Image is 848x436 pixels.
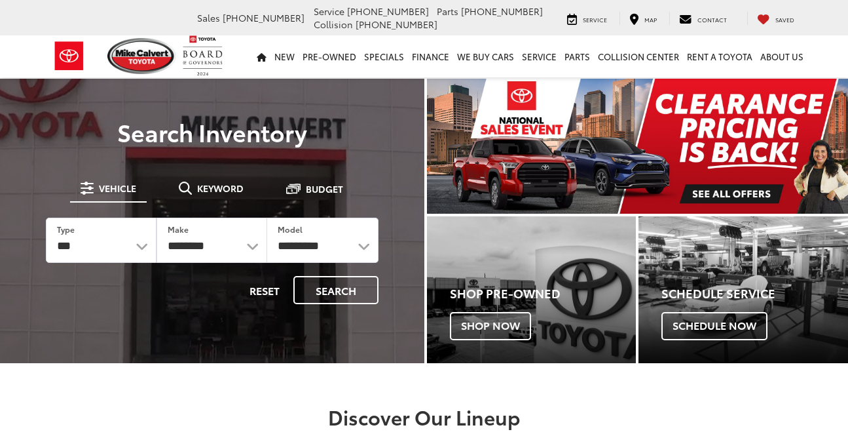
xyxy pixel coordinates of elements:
[775,15,794,24] span: Saved
[427,216,636,363] a: Shop Pre-Owned Shop Now
[450,287,636,300] h4: Shop Pre-Owned
[557,12,617,25] a: Service
[594,35,683,77] a: Collision Center
[197,184,244,193] span: Keyword
[669,12,737,25] a: Contact
[453,35,518,77] a: WE BUY CARS
[450,312,531,340] span: Shop Now
[661,312,767,340] span: Schedule Now
[314,5,344,18] span: Service
[51,406,798,427] h2: Discover Our Lineup
[28,119,397,145] h3: Search Inventory
[168,224,189,235] label: Make
[619,12,667,25] a: Map
[756,35,807,77] a: About Us
[408,35,453,77] a: Finance
[427,216,636,363] div: Toyota
[638,216,848,363] a: Schedule Service Schedule Now
[561,35,594,77] a: Parts
[360,35,408,77] a: Specials
[461,5,543,18] span: [PHONE_NUMBER]
[356,18,437,31] span: [PHONE_NUMBER]
[293,276,378,304] button: Search
[270,35,299,77] a: New
[306,184,343,193] span: Budget
[107,38,177,74] img: Mike Calvert Toyota
[747,12,804,25] a: My Saved Vehicles
[99,184,136,193] span: Vehicle
[437,5,458,18] span: Parts
[683,35,756,77] a: Rent a Toyota
[697,15,727,24] span: Contact
[57,224,75,235] label: Type
[518,35,561,77] a: Service
[278,224,303,235] label: Model
[253,35,270,77] a: Home
[223,11,304,24] span: [PHONE_NUMBER]
[644,15,657,24] span: Map
[638,216,848,363] div: Toyota
[299,35,360,77] a: Pre-Owned
[238,276,291,304] button: Reset
[45,35,94,77] img: Toyota
[347,5,429,18] span: [PHONE_NUMBER]
[583,15,607,24] span: Service
[314,18,353,31] span: Collision
[661,287,848,300] h4: Schedule Service
[197,11,220,24] span: Sales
